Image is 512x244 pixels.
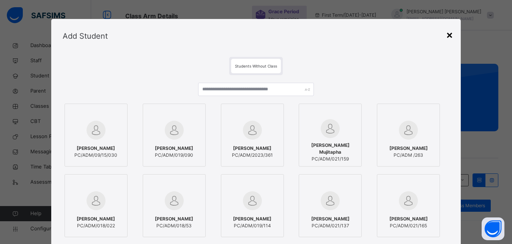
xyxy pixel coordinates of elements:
div: × [446,27,453,43]
img: default.svg [321,119,340,138]
img: default.svg [399,121,418,140]
span: PC/ADM/018/53 [155,222,193,229]
img: default.svg [243,121,262,140]
button: Open asap [482,217,504,240]
img: default.svg [321,191,340,210]
span: [PERSON_NAME] [233,216,271,222]
span: [PERSON_NAME] [77,216,115,222]
span: [PERSON_NAME] [155,145,193,152]
span: PC/ADM/021/159 [303,156,358,162]
span: PC/ADM/019/114 [233,222,271,229]
span: PC/ADM/09/15/030 [74,152,117,159]
span: PC/ADM/018/022 [77,222,115,229]
span: Students Without Class [235,64,277,68]
span: PC/ADM /263 [389,152,428,159]
img: default.svg [165,121,184,140]
span: [PERSON_NAME] [389,216,428,222]
span: [PERSON_NAME] [389,145,428,152]
img: default.svg [87,191,106,210]
span: PC/ADM/019/090 [155,152,193,159]
span: PC/ADM/021/137 [311,222,350,229]
span: [PERSON_NAME] [74,145,117,152]
span: [PERSON_NAME] [232,145,273,152]
span: PC/ADM/2023/361 [232,152,273,159]
img: default.svg [243,191,262,210]
span: [PERSON_NAME] [155,216,193,222]
span: PC/ADM/021/165 [389,222,428,229]
img: default.svg [165,191,184,210]
span: Add Student [63,31,108,41]
img: default.svg [87,121,106,140]
img: default.svg [399,191,418,210]
span: [PERSON_NAME] [311,216,350,222]
span: [PERSON_NAME] Mujitapha [303,142,358,156]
